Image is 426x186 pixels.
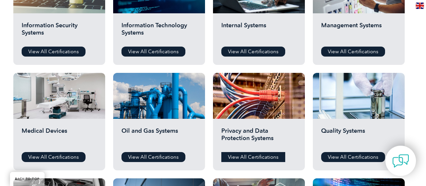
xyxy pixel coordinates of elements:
[121,152,185,162] a: View All Certifications
[321,152,385,162] a: View All Certifications
[221,127,297,147] h2: Privacy and Data Protection Systems
[22,152,86,162] a: View All Certifications
[221,22,297,42] h2: Internal Systems
[321,47,385,57] a: View All Certifications
[22,22,97,42] h2: Information Security Systems
[416,3,424,9] img: en
[221,152,285,162] a: View All Certifications
[22,127,97,147] h2: Medical Devices
[321,127,396,147] h2: Quality Systems
[10,172,45,186] a: BACK TO TOP
[392,153,409,169] img: contact-chat.png
[121,127,197,147] h2: Oil and Gas Systems
[22,47,86,57] a: View All Certifications
[321,22,396,42] h2: Management Systems
[221,47,285,57] a: View All Certifications
[121,47,185,57] a: View All Certifications
[121,22,197,42] h2: Information Technology Systems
